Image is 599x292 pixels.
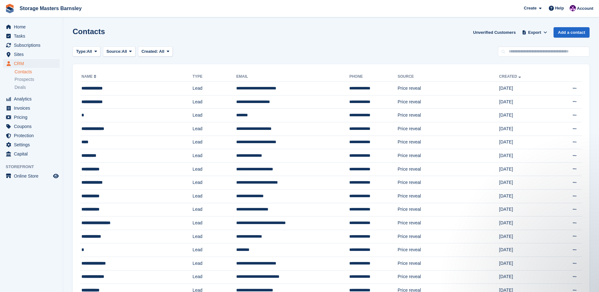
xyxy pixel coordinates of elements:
span: Analytics [14,94,52,103]
a: menu [3,131,60,140]
td: Price reveal [398,243,499,257]
td: [DATE] [499,189,552,203]
td: Lead [193,82,236,95]
td: Lead [193,122,236,136]
button: Source: All [103,46,135,57]
a: menu [3,94,60,103]
td: Price reveal [398,109,499,122]
td: [DATE] [499,162,552,176]
td: Price reveal [398,176,499,190]
span: Home [14,22,52,31]
td: [DATE] [499,243,552,257]
td: [DATE] [499,270,552,284]
span: Prospects [15,76,34,82]
a: menu [3,41,60,50]
a: Name [81,74,98,79]
td: Price reveal [398,95,499,109]
span: Settings [14,140,52,149]
th: Source [398,72,499,82]
span: Type: [76,48,87,55]
span: Pricing [14,113,52,122]
td: Lead [193,176,236,190]
a: menu [3,172,60,180]
a: menu [3,32,60,40]
a: Storage Masters Barnsley [17,3,84,14]
span: Tasks [14,32,52,40]
span: Sites [14,50,52,59]
a: Deals [15,84,60,91]
td: Lead [193,162,236,176]
td: [DATE] [499,149,552,163]
span: Protection [14,131,52,140]
a: menu [3,149,60,158]
span: Invoices [14,104,52,113]
td: Price reveal [398,230,499,243]
td: [DATE] [499,216,552,230]
h1: Contacts [73,27,105,36]
span: Created: [141,49,158,54]
td: Lead [193,230,236,243]
td: Price reveal [398,136,499,149]
td: Lead [193,203,236,216]
span: Create [524,5,536,11]
td: [DATE] [499,109,552,122]
td: [DATE] [499,230,552,243]
td: Price reveal [398,162,499,176]
span: All [122,48,127,55]
span: All [159,49,165,54]
a: Prospects [15,76,60,83]
td: Lead [193,136,236,149]
a: Contacts [15,69,60,75]
td: Price reveal [398,216,499,230]
span: Account [577,5,593,12]
span: Capital [14,149,52,158]
span: Source: [106,48,122,55]
img: stora-icon-8386f47178a22dfd0bd8f6a31ec36ba5ce8667c1dd55bd0f319d3a0aa187defe.svg [5,4,15,13]
span: CRM [14,59,52,68]
span: Help [555,5,564,11]
a: Add a contact [554,27,590,38]
td: [DATE] [499,136,552,149]
td: [DATE] [499,203,552,216]
a: menu [3,59,60,68]
button: Type: All [73,46,100,57]
td: Price reveal [398,149,499,163]
th: Type [193,72,236,82]
td: Lead [193,189,236,203]
span: All [87,48,92,55]
th: Email [236,72,349,82]
button: Created: All [138,46,173,57]
td: Price reveal [398,82,499,95]
td: Lead [193,243,236,257]
img: Louise Masters [570,5,576,11]
span: Storefront [6,164,63,170]
td: Price reveal [398,189,499,203]
th: Phone [349,72,398,82]
td: [DATE] [499,122,552,136]
a: menu [3,113,60,122]
a: menu [3,140,60,149]
a: menu [3,50,60,59]
td: Lead [193,257,236,270]
td: Lead [193,149,236,163]
td: Lead [193,95,236,109]
a: menu [3,122,60,131]
td: [DATE] [499,95,552,109]
td: Price reveal [398,257,499,270]
span: Online Store [14,172,52,180]
a: Preview store [52,172,60,180]
td: Price reveal [398,270,499,284]
span: Coupons [14,122,52,131]
span: Deals [15,84,26,90]
a: Created [499,74,522,79]
td: [DATE] [499,176,552,190]
td: Lead [193,270,236,284]
button: Export [521,27,548,38]
td: [DATE] [499,82,552,95]
td: Price reveal [398,122,499,136]
span: Export [528,29,541,36]
a: menu [3,104,60,113]
a: Unverified Customers [470,27,518,38]
td: Price reveal [398,203,499,216]
td: Lead [193,216,236,230]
